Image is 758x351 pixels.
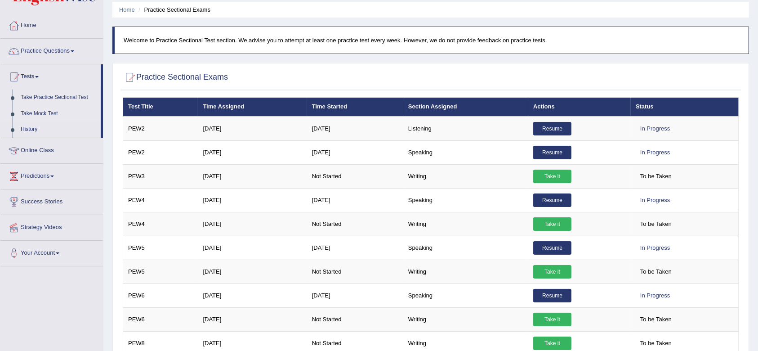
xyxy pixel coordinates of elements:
td: Writing [403,307,528,331]
a: Home [119,6,135,13]
td: [DATE] [198,212,307,236]
td: [DATE] [307,236,403,260]
a: Take it [533,170,571,183]
td: PEW5 [123,260,198,283]
td: Not Started [307,260,403,283]
a: Resume [533,146,571,159]
h2: Practice Sectional Exams [123,71,228,84]
td: Listening [403,117,528,141]
div: In Progress [636,289,674,302]
td: Speaking [403,140,528,164]
a: Take Practice Sectional Test [17,90,101,106]
td: [DATE] [198,236,307,260]
td: PEW5 [123,236,198,260]
a: Home [0,13,103,36]
td: PEW4 [123,188,198,212]
a: Success Stories [0,189,103,212]
th: Section Assigned [403,98,528,117]
td: PEW6 [123,307,198,331]
a: Resume [533,193,571,207]
td: Speaking [403,188,528,212]
td: Speaking [403,283,528,307]
td: [DATE] [198,307,307,331]
td: Not Started [307,307,403,331]
td: PEW2 [123,140,198,164]
div: In Progress [636,241,674,255]
th: Time Started [307,98,403,117]
td: [DATE] [307,283,403,307]
td: [DATE] [198,283,307,307]
a: Take it [533,265,571,279]
td: Not Started [307,164,403,188]
td: [DATE] [198,260,307,283]
th: Time Assigned [198,98,307,117]
a: Practice Questions [0,39,103,61]
span: To be Taken [636,337,676,350]
td: Writing [403,212,528,236]
th: Status [631,98,738,117]
a: Strategy Videos [0,215,103,238]
div: In Progress [636,122,674,135]
a: Take it [533,217,571,231]
td: PEW6 [123,283,198,307]
a: Take Mock Test [17,106,101,122]
a: Your Account [0,241,103,263]
a: Predictions [0,164,103,186]
td: PEW2 [123,117,198,141]
td: Writing [403,164,528,188]
th: Test Title [123,98,198,117]
span: To be Taken [636,170,676,183]
li: Practice Sectional Exams [136,5,210,14]
span: To be Taken [636,265,676,279]
td: Speaking [403,236,528,260]
td: PEW3 [123,164,198,188]
td: [DATE] [307,117,403,141]
a: Resume [533,122,571,135]
span: To be Taken [636,313,676,326]
td: [DATE] [198,164,307,188]
a: Resume [533,241,571,255]
span: To be Taken [636,217,676,231]
td: [DATE] [307,140,403,164]
td: PEW4 [123,212,198,236]
a: Take it [533,337,571,350]
a: Tests [0,64,101,87]
a: Resume [533,289,571,302]
td: [DATE] [198,140,307,164]
td: [DATE] [307,188,403,212]
td: Not Started [307,212,403,236]
a: History [17,121,101,138]
div: In Progress [636,146,674,159]
p: Welcome to Practice Sectional Test section. We advise you to attempt at least one practice test e... [124,36,740,45]
td: [DATE] [198,188,307,212]
td: [DATE] [198,117,307,141]
td: Writing [403,260,528,283]
a: Online Class [0,138,103,161]
div: In Progress [636,193,674,207]
th: Actions [528,98,631,117]
a: Take it [533,313,571,326]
